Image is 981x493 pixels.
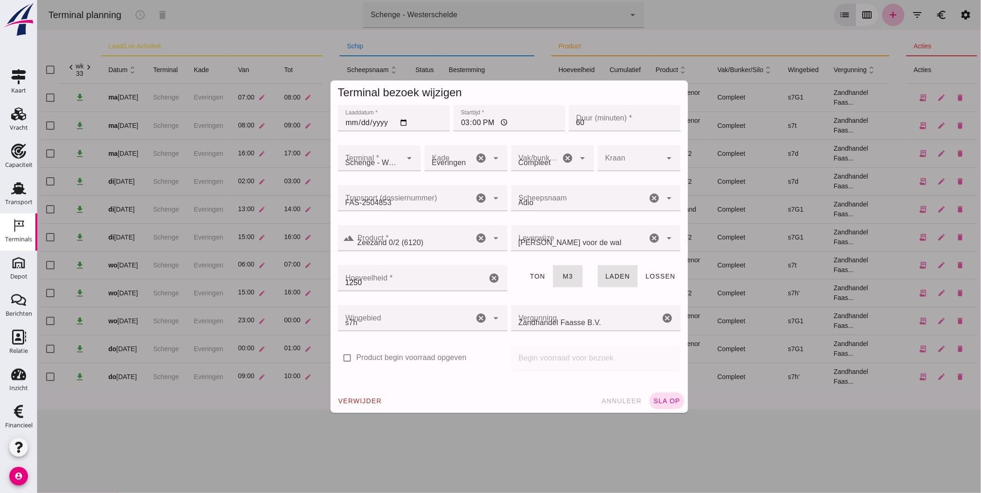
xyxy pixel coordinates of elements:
[9,467,28,486] i: account_circle
[5,199,33,205] div: Transport
[5,162,33,168] div: Capaciteit
[10,125,28,131] div: Vracht
[5,236,32,242] div: Terminals
[9,348,28,354] div: Relatie
[5,422,33,428] div: Financieel
[9,385,28,391] div: Inzicht
[10,273,27,280] div: Depot
[11,87,26,93] div: Kaart
[6,311,32,317] div: Berichten
[2,2,35,37] img: logo-small.a267ee39.svg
